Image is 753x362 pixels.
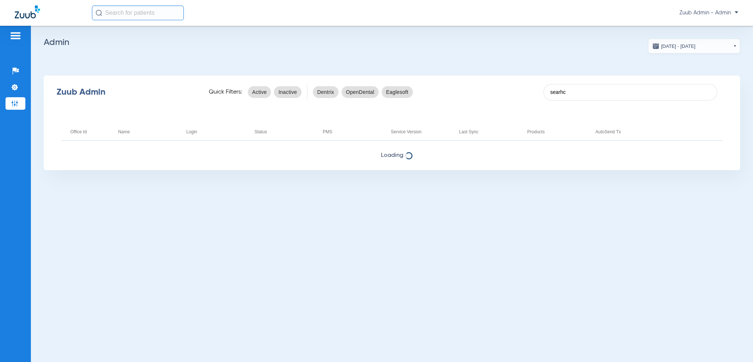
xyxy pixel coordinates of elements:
[57,88,196,96] div: Zuub Admin
[15,6,40,18] img: Zuub Logo
[459,128,518,136] div: Last Sync
[248,85,301,99] mat-chip-listbox: status-filters
[391,128,421,136] div: Service Version
[323,128,332,136] div: PMS
[186,128,197,136] div: Login
[252,88,267,96] span: Active
[716,327,753,362] iframe: Chat Widget
[254,128,267,136] div: Status
[596,128,654,136] div: AutoSend Tx
[92,6,184,20] input: Search for patients
[313,85,413,99] mat-chip-listbox: pms-filters
[323,128,382,136] div: PMS
[70,128,86,136] div: Office Id
[391,128,450,136] div: Service Version
[596,128,621,136] div: AutoSend Tx
[679,9,738,17] span: Zuub Admin - Admin
[70,128,109,136] div: Office Id
[652,42,660,50] img: date.svg
[648,39,740,53] button: [DATE] - [DATE]
[527,128,586,136] div: Products
[44,152,740,159] span: Loading
[186,128,245,136] div: Login
[543,84,718,101] input: SEARCH office ID, email, name
[118,128,177,136] div: Name
[386,88,408,96] span: Eaglesoft
[317,88,334,96] span: Dentrix
[254,128,313,136] div: Status
[10,31,21,40] img: hamburger-icon
[96,10,102,16] img: Search Icon
[118,128,130,136] div: Name
[527,128,545,136] div: Products
[278,88,297,96] span: Inactive
[44,39,740,46] h2: Admin
[459,128,479,136] div: Last Sync
[346,88,374,96] span: OpenDental
[209,88,242,96] span: Quick Filters:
